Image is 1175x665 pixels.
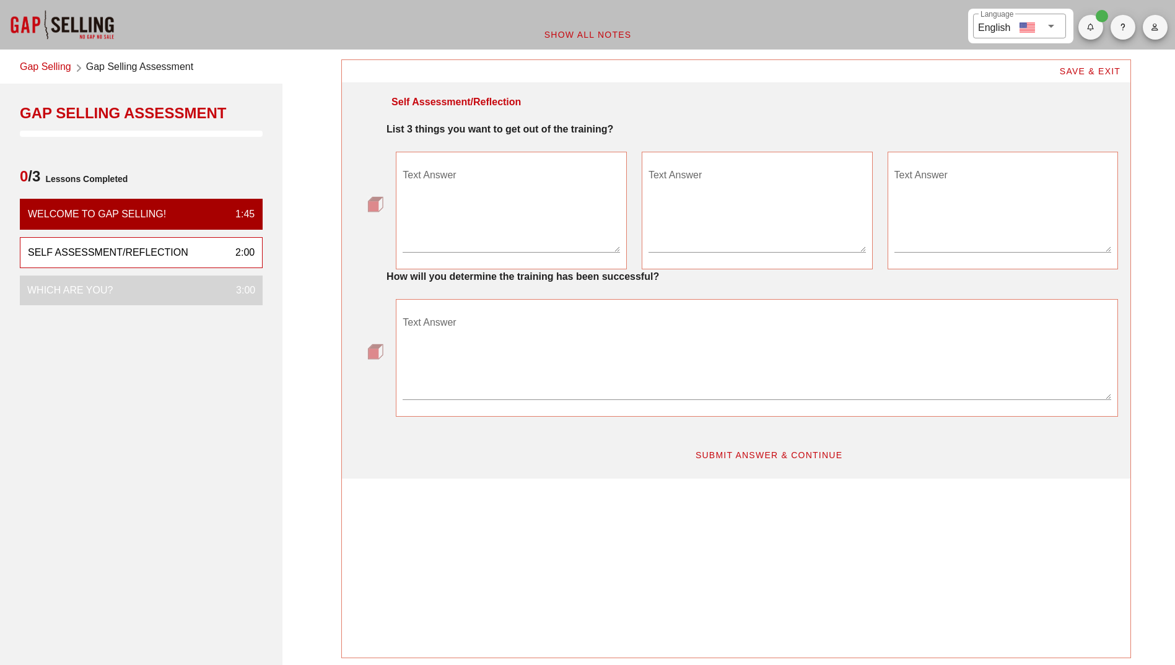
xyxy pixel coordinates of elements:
[1049,60,1131,82] button: SAVE & EXIT
[534,24,642,46] button: Show All Notes
[20,59,71,76] a: Gap Selling
[28,245,188,260] div: Self Assessment/Reflection
[86,59,193,76] span: Gap Selling Assessment
[1096,10,1108,22] span: Badge
[387,124,613,134] strong: List 3 things you want to get out of the training?
[27,283,113,298] div: WHICH ARE YOU?
[367,344,383,360] img: question-bullet.png
[695,450,843,460] span: SUBMIT ANSWER & CONTINUE
[981,10,1013,19] label: Language
[225,207,255,222] div: 1:45
[40,167,128,191] span: Lessons Completed
[387,271,659,282] strong: How will you determine the training has been successful?
[20,167,40,191] span: /3
[978,17,1010,35] div: English
[226,283,255,298] div: 3:00
[28,207,166,222] div: Welcome To Gap Selling!
[20,103,263,123] div: Gap Selling Assessment
[544,30,632,40] span: Show All Notes
[367,196,383,212] img: question-bullet.png
[20,168,28,185] span: 0
[1059,66,1121,76] span: SAVE & EXIT
[973,14,1066,38] div: LanguageEnglish
[225,245,255,260] div: 2:00
[685,444,853,466] button: SUBMIT ANSWER & CONTINUE
[391,95,521,110] div: Self Assessment/Reflection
